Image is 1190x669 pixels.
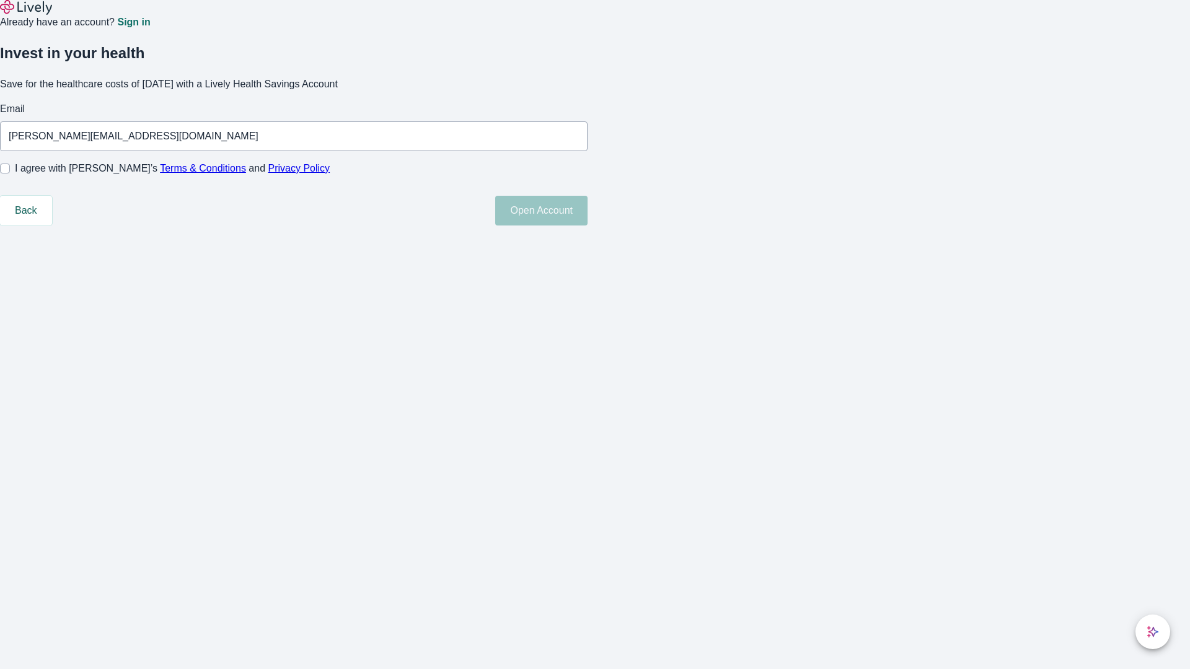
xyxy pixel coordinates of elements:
[117,17,150,27] a: Sign in
[160,163,246,173] a: Terms & Conditions
[15,161,330,176] span: I agree with [PERSON_NAME]’s and
[1135,614,1170,649] button: chat
[1147,626,1159,638] svg: Lively AI Assistant
[268,163,330,173] a: Privacy Policy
